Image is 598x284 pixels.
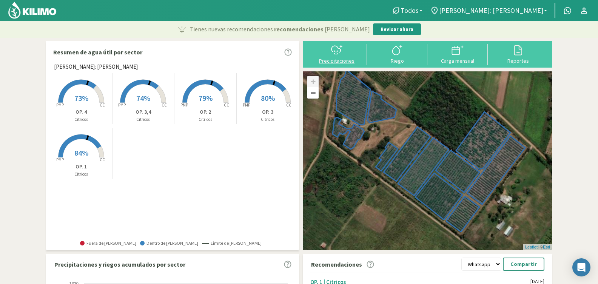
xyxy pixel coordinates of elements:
[50,163,112,171] p: OP. 1
[427,44,488,64] button: Carga mensual
[8,1,57,19] img: Kilimo
[488,44,548,64] button: Reportes
[243,102,250,108] tspan: PMP
[74,93,88,103] span: 73%
[325,25,370,34] span: [PERSON_NAME]
[224,102,229,108] tspan: CC
[118,102,126,108] tspan: PMP
[309,58,365,63] div: Precipitaciones
[180,102,188,108] tspan: PMP
[311,260,362,269] p: Recomendaciones
[490,58,546,63] div: Reportes
[56,102,64,108] tspan: PMP
[307,76,319,87] a: Zoom in
[174,108,236,116] p: OP. 2
[199,93,213,103] span: 79%
[373,23,421,35] button: Revisar ahora
[543,245,550,249] a: Esri
[261,93,275,103] span: 80%
[503,258,544,271] button: Compartir
[202,241,262,246] span: Límite de [PERSON_NAME]
[80,241,136,246] span: Fuera de [PERSON_NAME]
[113,116,174,123] p: Citricos
[523,244,552,250] div: | ©
[54,260,185,269] p: Precipitaciones y riegos acumulados por sector
[190,25,370,34] p: Tienes nuevas recomendaciones
[237,116,299,123] p: Citricos
[162,102,167,108] tspan: CC
[307,44,367,64] button: Precipitaciones
[100,157,105,162] tspan: CC
[307,87,319,99] a: Zoom out
[50,171,112,177] p: Citricos
[367,44,427,64] button: Riego
[100,102,105,108] tspan: CC
[274,25,324,34] span: recomendaciones
[401,6,419,14] span: Todos
[56,157,64,162] tspan: PMP
[140,241,198,246] span: Dentro de [PERSON_NAME]
[286,102,291,108] tspan: CC
[50,116,112,123] p: Citricos
[369,58,425,63] div: Riego
[174,116,236,123] p: Citricos
[572,258,590,276] div: Open Intercom Messenger
[53,48,142,57] p: Resumen de agua útil por sector
[430,58,485,63] div: Carga mensual
[525,245,538,249] a: Leaflet
[439,6,543,14] span: [PERSON_NAME]: [PERSON_NAME]
[237,108,299,116] p: OP. 3
[113,108,174,116] p: OP. 3,4
[50,108,112,116] p: OP. 4
[54,63,138,71] span: [PERSON_NAME]: [PERSON_NAME]
[136,93,150,103] span: 74%
[74,148,88,157] span: 84%
[510,260,537,269] p: Compartir
[381,26,413,33] p: Revisar ahora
